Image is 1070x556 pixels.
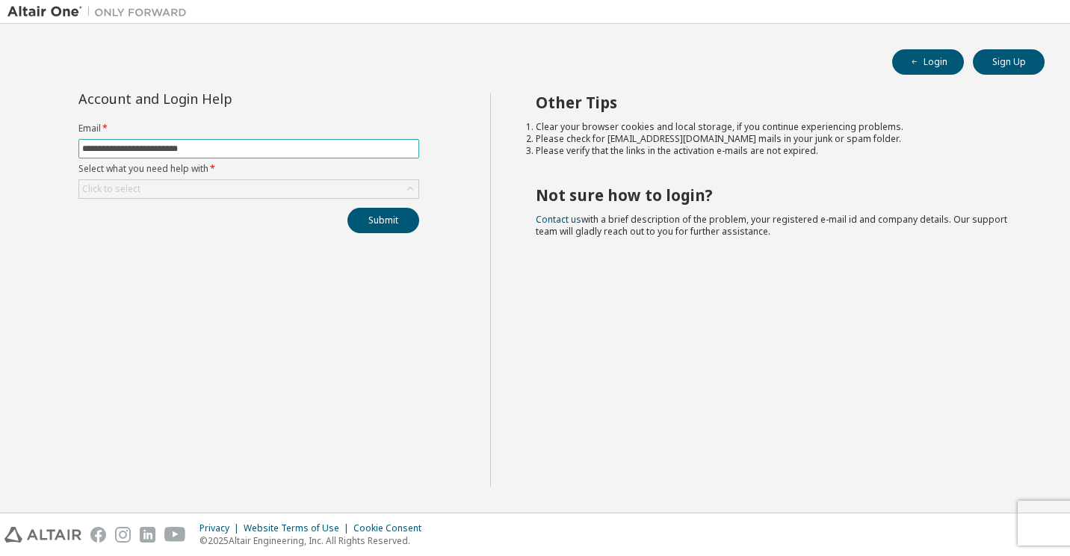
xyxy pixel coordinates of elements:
[353,522,430,534] div: Cookie Consent
[140,527,155,543] img: linkedin.svg
[78,123,419,135] label: Email
[536,185,1018,205] h2: Not sure how to login?
[200,534,430,547] p: © 2025 Altair Engineering, Inc. All Rights Reserved.
[347,208,419,233] button: Submit
[973,49,1045,75] button: Sign Up
[7,4,194,19] img: Altair One
[536,93,1018,112] h2: Other Tips
[892,49,964,75] button: Login
[200,522,244,534] div: Privacy
[4,527,81,543] img: altair_logo.svg
[78,93,351,105] div: Account and Login Help
[79,180,418,198] div: Click to select
[115,527,131,543] img: instagram.svg
[78,163,419,175] label: Select what you need help with
[536,121,1018,133] li: Clear your browser cookies and local storage, if you continue experiencing problems.
[536,213,581,226] a: Contact us
[164,527,186,543] img: youtube.svg
[536,213,1007,238] span: with a brief description of the problem, your registered e-mail id and company details. Our suppo...
[244,522,353,534] div: Website Terms of Use
[90,527,106,543] img: facebook.svg
[82,183,140,195] div: Click to select
[536,133,1018,145] li: Please check for [EMAIL_ADDRESS][DOMAIN_NAME] mails in your junk or spam folder.
[536,145,1018,157] li: Please verify that the links in the activation e-mails are not expired.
